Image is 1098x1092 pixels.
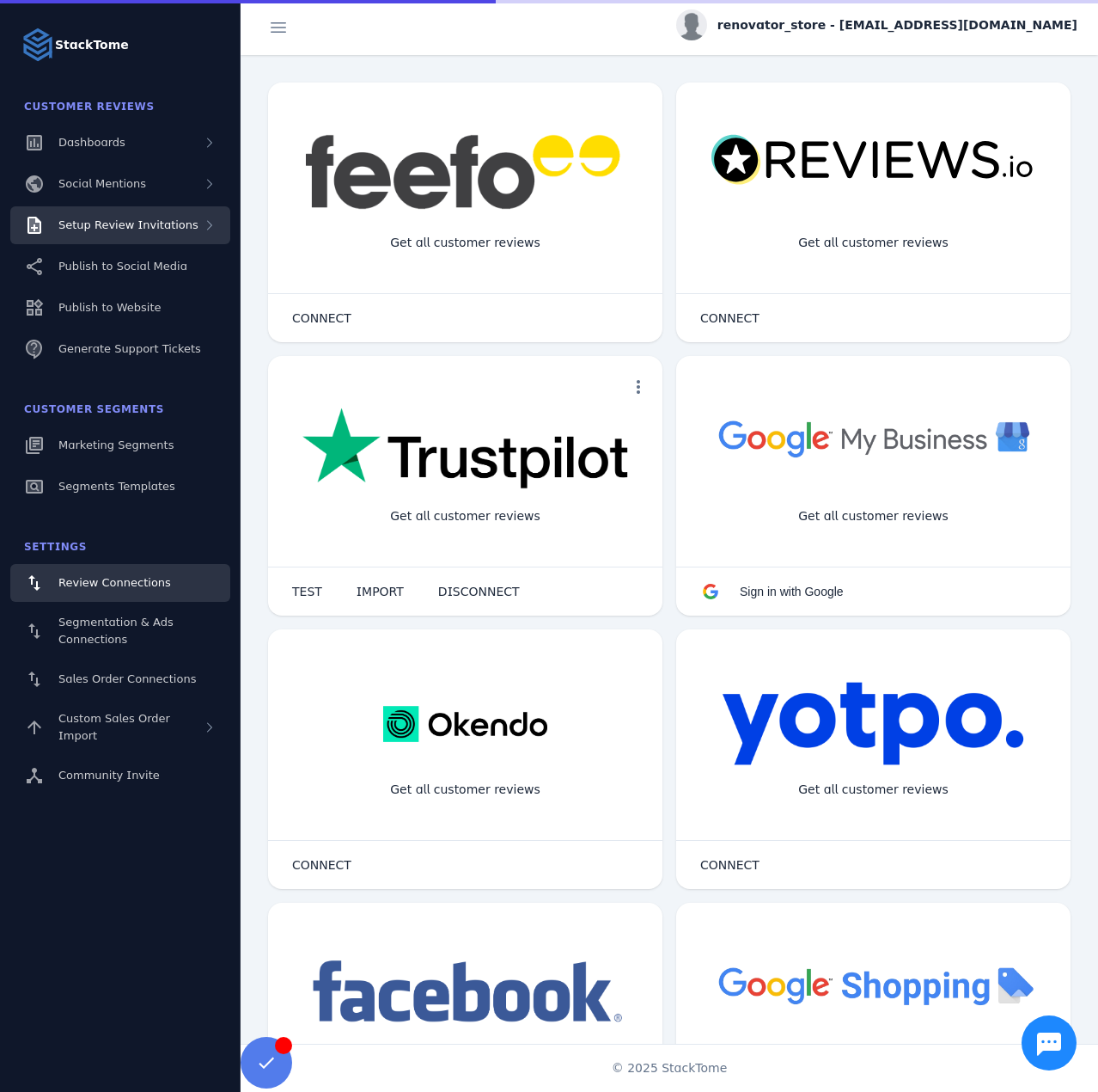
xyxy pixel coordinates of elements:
[302,954,628,1031] img: facebook.png
[784,767,962,813] div: Get all customer reviews
[683,301,777,335] button: CONNECT
[302,134,628,210] img: feefo.png
[302,408,628,492] img: trustpilot.png
[700,859,759,871] span: CONNECT
[58,616,174,646] span: Segmentation & Ads Connections
[10,564,230,602] a: Review Connections
[58,769,160,782] span: Community Invite
[376,220,554,266] div: Get all customer reviews
[683,848,777,882] button: CONNECT
[438,586,520,598] span: DISCONNECT
[55,36,129,54] strong: StackTome
[58,342,201,355] span: Generate Support Tickets
[21,28,55,62] img: Logo image
[58,576,171,589] span: Review Connections
[292,859,351,871] span: CONNECT
[58,260,187,273] span: Publish to Social Media
[10,757,230,794] a: Community Invite
[24,403,164,415] span: Customer Segments
[700,312,759,324] span: CONNECT
[376,494,554,539] div: Get all customer reviews
[292,312,351,324] span: CONNECT
[784,220,962,266] div: Get all customer reviews
[421,574,537,609] button: DISCONNECT
[676,9,707,40] img: profile.jpg
[10,468,230,506] a: Segments Templates
[24,541,87,553] span: Settings
[722,681,1025,767] img: yotpo.png
[58,672,196,685] span: Sales Order Connections
[58,712,170,742] span: Custom Sales Order Import
[58,177,146,190] span: Social Mentions
[10,248,230,285] a: Publish to Social Media
[275,301,369,335] button: CONNECT
[612,1059,728,1077] span: © 2025 StackTome
[784,494,962,539] div: Get all customer reviews
[10,660,230,698] a: Sales Order Connections
[772,1040,974,1086] div: Import Products from Google
[58,218,198,231] span: Setup Review Invitations
[376,767,554,813] div: Get all customer reviews
[58,301,161,314] span: Publish to Website
[58,136,125,149] span: Dashboards
[717,16,1077,34] span: renovator_store - [EMAIL_ADDRESS][DOMAIN_NAME]
[275,848,369,882] button: CONNECT
[683,574,861,609] button: Sign in with Google
[58,480,175,493] span: Segments Templates
[10,330,230,368] a: Generate Support Tickets
[10,289,230,327] a: Publish to Website
[740,585,844,598] span: Sign in with Google
[676,9,1077,40] button: renovator_store - [EMAIL_ADDRESS][DOMAIN_NAME]
[711,408,1036,469] img: googlebusiness.png
[711,954,1036,1015] img: googleshopping.png
[292,586,322,598] span: TEST
[621,370,656,404] button: more
[275,574,339,609] button: TEST
[339,574,421,609] button: IMPORT
[58,439,174,451] span: Marketing Segments
[383,681,547,767] img: okendo.webp
[711,134,1036,187] img: reviewsio.svg
[10,605,230,657] a: Segmentation & Ads Connections
[24,101,155,113] span: Customer Reviews
[357,586,404,598] span: IMPORT
[10,426,230,464] a: Marketing Segments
